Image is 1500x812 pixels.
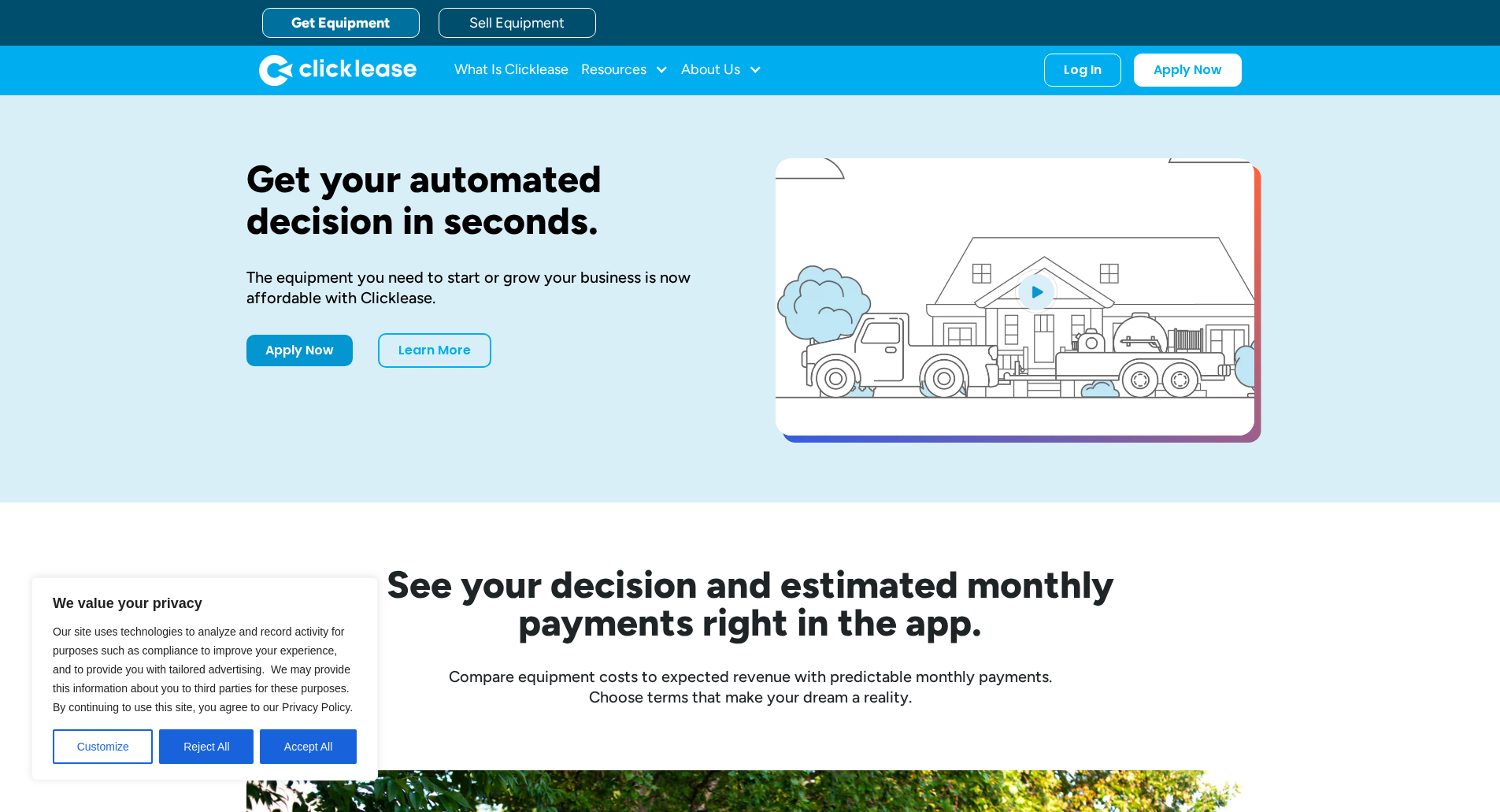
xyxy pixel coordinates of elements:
button: Reject All [159,729,254,764]
a: open lightbox [776,158,1254,436]
div: The equipment you need to start or grow your business is now affordable with Clicklease. [246,267,725,308]
a: Apply Now [1134,54,1242,87]
h1: Get your automated decision in seconds. [246,158,725,242]
h2: See your decision and estimated monthly payments right in the app. [309,565,1191,641]
div: Resources [581,54,669,86]
button: Customize [53,729,153,764]
p: We value your privacy [53,594,357,613]
div: About Us [681,54,762,86]
img: Blue play button logo on a light blue circular background [1015,269,1057,313]
a: home [259,54,417,86]
span: Our site uses technologies to analyze and record activity for purposes such as compliance to impr... [53,625,353,714]
button: Accept All [260,729,357,764]
div: Log In [1064,62,1102,78]
div: Compare equipment costs to expected revenue with predictable monthly payments. Choose terms that ... [246,666,1254,707]
img: Clicklease logo [259,54,417,86]
a: Sell Equipment [439,8,596,38]
a: Apply Now [246,335,353,366]
a: Learn More [378,333,491,368]
a: Get Equipment [262,8,420,38]
a: What Is Clicklease [454,54,569,86]
div: We value your privacy [31,577,378,780]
